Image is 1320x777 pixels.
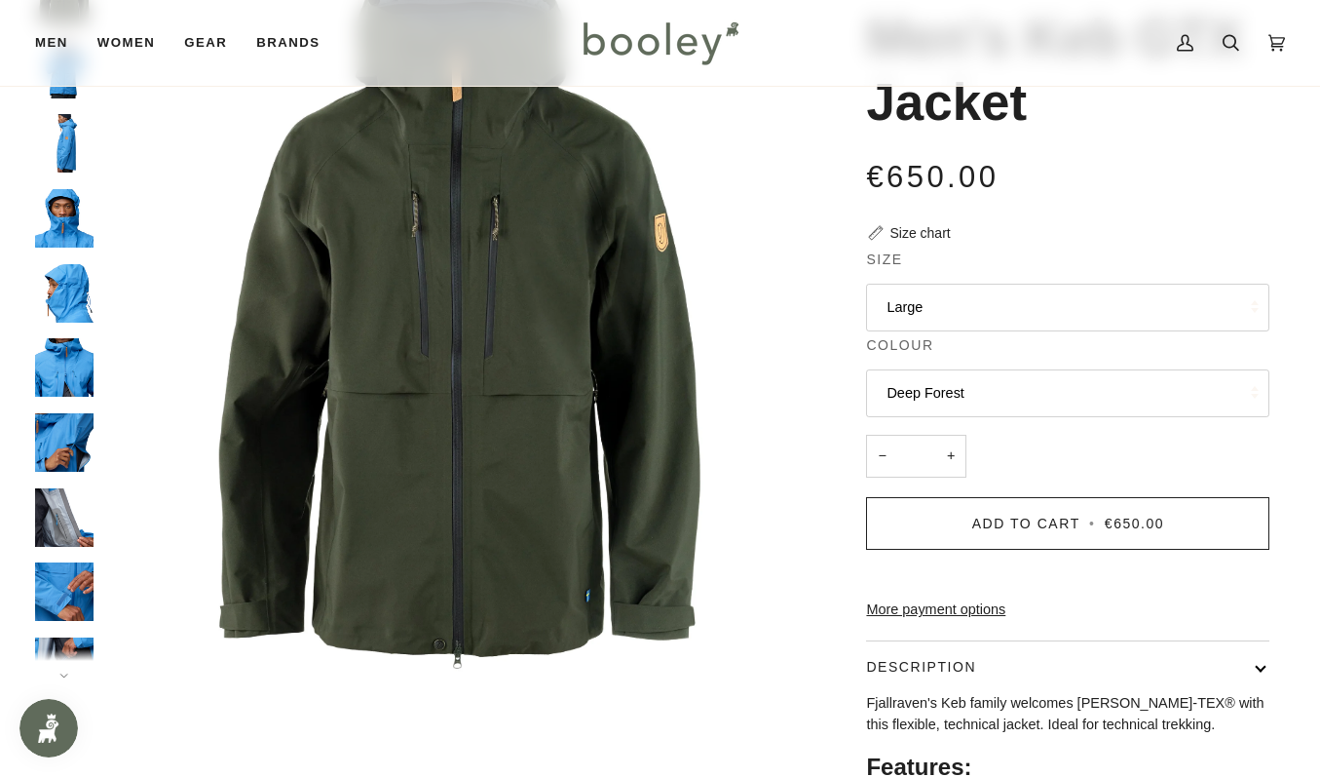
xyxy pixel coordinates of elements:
[184,33,227,53] span: Gear
[866,497,1269,550] button: Add to Cart • €650.00
[19,699,78,758] iframe: Button to open loyalty program pop-up
[1085,516,1099,531] span: •
[866,284,1269,331] button: Large
[889,223,950,244] div: Size chart
[866,641,1269,693] button: Description
[35,264,94,323] img: Fjallraven Men's Keb GTX Jacket - Booley Galway
[935,435,966,479] button: +
[35,638,94,696] img: Fjallraven Men's Keb GTX Jacket - Booley Galway
[35,189,94,248] img: Fjallraven Men's Keb GTX Jacket - Booley Galway
[97,33,155,53] span: Women
[866,369,1269,417] button: Deep Forest
[35,338,94,397] img: Fjallraven Men's Keb GTX Jacket - Booley Galway
[35,563,94,621] img: Fjallraven Men's Keb GTX Jacket - Booley Galway
[35,488,94,547] img: Fjallraven Men's Keb GTX Jacket - Booley Galway
[866,435,897,479] button: −
[866,335,933,356] span: Colour
[35,413,94,472] img: Fjallraven Men's Keb GTX Jacket - Booley Galway
[256,33,320,53] span: Brands
[866,600,1269,621] a: More payment options
[866,693,1269,735] p: Fjallraven's Keb family welcomes [PERSON_NAME]-TEX® with this flexible, technical jacket. Ideal f...
[866,160,999,194] span: €650.00
[972,516,1080,531] span: Add to Cart
[35,114,94,173] img: Fjallraven Men's Keb GTX Jacket - Booley Galway
[35,33,68,53] span: Men
[575,15,745,71] img: Booley
[1105,516,1164,531] span: €650.00
[866,250,902,270] span: Size
[866,435,966,479] input: Quantity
